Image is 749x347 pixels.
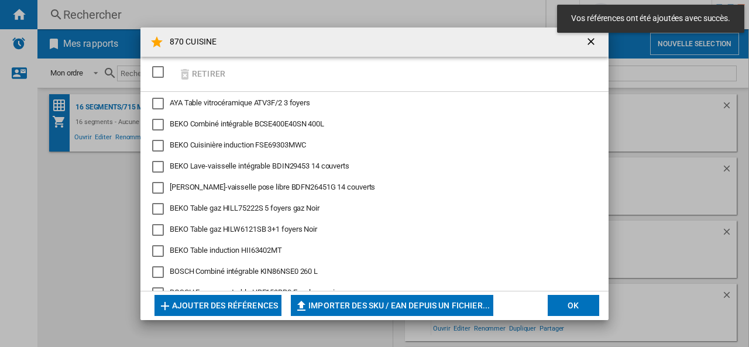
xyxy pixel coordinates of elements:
ng-md-icon: getI18NText('BUTTONS.CLOSE_DIALOG') [585,36,599,50]
span: BEKO Table gaz HILW6121SB 3+1 foyers Noir [170,225,317,233]
span: AYA Table vitrocéramique ATV3F/2 3 foyers [170,98,310,107]
span: [PERSON_NAME]-vaisselle pose libre BDFN26451G 14 couverts [170,183,375,191]
h4: 870 CUISINE [164,36,217,48]
md-checkbox: BEKO Lave-vaisselle pose libre BDFN26451G 14 couverts [152,182,587,194]
md-checkbox: BEKO Lave-vaisselle intégrable BDIN29453 14 couverts [152,161,587,173]
button: Importer des SKU / EAN depuis un fichier... [291,295,493,316]
md-checkbox: BEKO Table gaz HILL75222S 5 foyers gaz Noir [152,203,587,215]
span: BEKO Table gaz HILL75222S 5 foyers gaz Noir [170,204,319,212]
button: Retirer [174,60,229,88]
span: BEKO Lave-vaisselle intégrable BDIN29453 14 couverts [170,162,349,170]
md-checkbox: SELECTIONS.EDITION_POPUP.SELECT_DESELECT [152,63,170,82]
md-checkbox: BEKO Table induction HII63402MT [152,245,587,257]
button: getI18NText('BUTTONS.CLOSE_DIALOG') [580,30,604,54]
md-checkbox: BEKO Table gaz HILW6121SB 3+1 foyers Noir [152,224,587,236]
button: Ajouter des références [154,295,281,316]
span: BOSCH Four encastrable HBF153BB0 Ecoclean noir [170,288,336,297]
md-checkbox: BEKO Combiné intégrable BCSE400E40SN 400L [152,119,587,130]
span: BEKO Cuisinière induction FSE69303MWC [170,140,306,149]
span: BEKO Table induction HII63402MT [170,246,282,255]
span: BOSCH Combiné intégrable KIN86NSE0 260 L [170,267,318,276]
md-checkbox: BOSCH Four encastrable HBF153BB0 Ecoclean noir [152,287,587,299]
md-checkbox: AYA Table vitrocéramique ATV3F/2 3 foyers [152,98,587,109]
md-checkbox: BEKO Cuisinière induction FSE69303MWC [152,140,587,152]
span: BEKO Combiné intégrable BCSE400E40SN 400L [170,119,324,128]
md-checkbox: BOSCH Combiné intégrable KIN86NSE0 260 L [152,266,587,278]
span: Vos références ont été ajoutées avec succès. [568,13,734,25]
button: OK [548,295,599,316]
